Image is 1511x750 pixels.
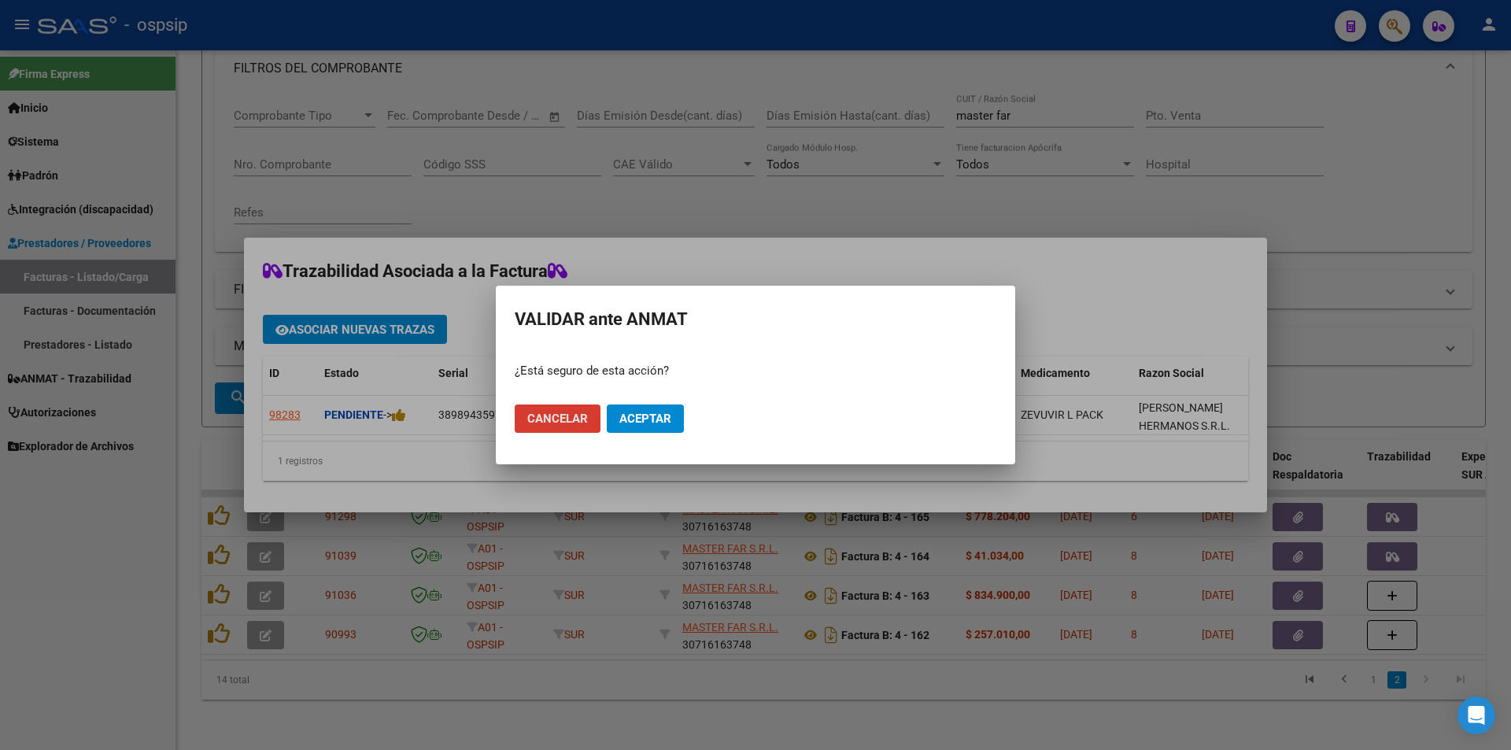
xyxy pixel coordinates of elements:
[619,412,671,426] span: Aceptar
[527,412,588,426] span: Cancelar
[607,405,684,433] button: Aceptar
[1457,696,1495,734] div: Open Intercom Messenger
[515,362,996,380] p: ¿Está seguro de esta acción?
[515,405,600,433] button: Cancelar
[515,305,996,334] h2: VALIDAR ante ANMAT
